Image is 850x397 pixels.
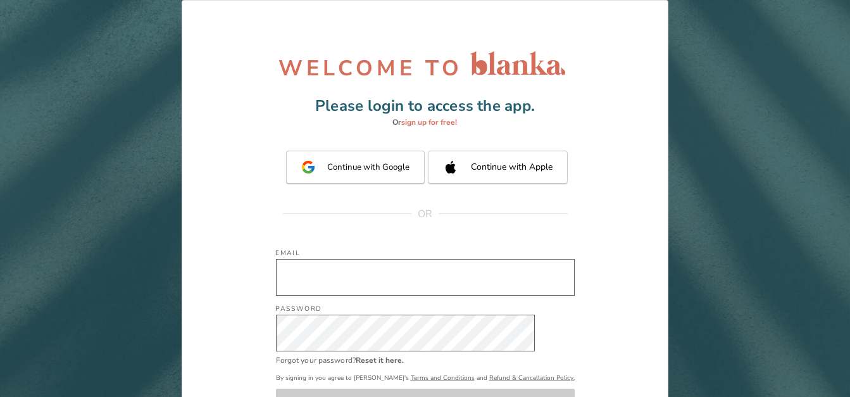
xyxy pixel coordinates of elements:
a: Terms and Conditions [411,374,475,382]
h4: WELCOME TO [278,55,463,82]
a: Refund & Cancellation Policy. [489,374,575,382]
button: Continue with Google [286,151,425,184]
a: Reset it here. [356,355,404,365]
p: Please login to access the app. [315,94,535,117]
img: Logo [464,45,572,82]
label: Email [275,248,300,258]
a: Orsign up for free! [315,117,535,127]
span: Continue with Apple [471,161,553,173]
p: By signing in you agree to [PERSON_NAME]'s and [276,372,575,382]
span: OR [411,207,438,221]
p: Forgot your password? [276,355,356,366]
label: Password [275,304,322,313]
span: sign up for free! [401,117,457,127]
